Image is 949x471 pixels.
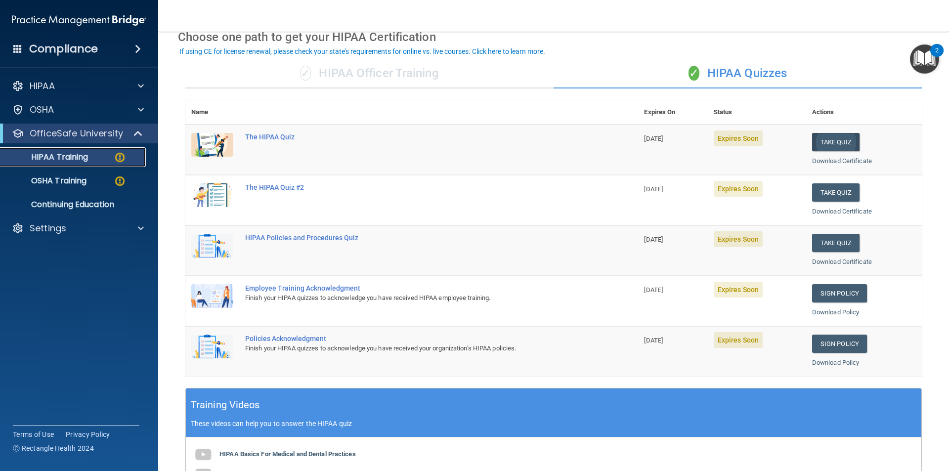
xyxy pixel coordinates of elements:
a: Terms of Use [13,429,54,439]
a: Sign Policy [812,335,867,353]
p: HIPAA Training [6,152,88,162]
span: [DATE] [644,135,663,142]
p: OfficeSafe University [30,128,123,139]
h4: Compliance [29,42,98,56]
p: OSHA Training [6,176,86,186]
p: Settings [30,222,66,234]
div: Employee Training Acknowledgment [245,284,589,292]
button: If using CE for license renewal, please check your state's requirements for online vs. live cours... [178,46,547,56]
b: HIPAA Basics For Medical and Dental Practices [219,450,356,458]
div: HIPAA Quizzes [554,59,922,88]
p: HIPAA [30,80,55,92]
a: Download Certificate [812,208,872,215]
button: Take Quiz [812,183,860,202]
span: [DATE] [644,236,663,243]
div: Finish your HIPAA quizzes to acknowledge you have received HIPAA employee training. [245,292,589,304]
span: [DATE] [644,286,663,294]
a: OSHA [12,104,144,116]
span: Expires Soon [714,282,763,298]
a: Sign Policy [812,284,867,302]
th: Expires On [638,100,707,125]
img: gray_youtube_icon.38fcd6cc.png [193,445,213,465]
a: Settings [12,222,144,234]
span: Expires Soon [714,130,763,146]
button: Take Quiz [812,133,860,151]
span: Ⓒ Rectangle Health 2024 [13,443,94,453]
button: Take Quiz [812,234,860,252]
span: Expires Soon [714,332,763,348]
span: ✓ [300,66,311,81]
th: Name [185,100,239,125]
th: Status [708,100,806,125]
span: Expires Soon [714,181,763,197]
a: OfficeSafe University [12,128,143,139]
img: PMB logo [12,10,146,30]
a: Download Policy [812,308,860,316]
p: Continuing Education [6,200,141,210]
img: warning-circle.0cc9ac19.png [114,151,126,164]
h5: Training Videos [191,396,260,414]
div: The HIPAA Quiz [245,133,589,141]
span: [DATE] [644,185,663,193]
span: Expires Soon [714,231,763,247]
a: Download Policy [812,359,860,366]
img: warning-circle.0cc9ac19.png [114,175,126,187]
button: Open Resource Center, 2 new notifications [910,44,939,74]
div: If using CE for license renewal, please check your state's requirements for online vs. live cours... [179,48,545,55]
p: These videos can help you to answer the HIPAA quiz [191,420,916,428]
div: HIPAA Policies and Procedures Quiz [245,234,589,242]
a: Download Certificate [812,157,872,165]
div: HIPAA Officer Training [185,59,554,88]
span: [DATE] [644,337,663,344]
p: OSHA [30,104,54,116]
div: Policies Acknowledgment [245,335,589,343]
div: Finish your HIPAA quizzes to acknowledge you have received your organization’s HIPAA policies. [245,343,589,354]
th: Actions [806,100,922,125]
div: 2 [935,50,939,63]
a: HIPAA [12,80,144,92]
a: Download Certificate [812,258,872,265]
a: Privacy Policy [66,429,110,439]
div: Choose one path to get your HIPAA Certification [178,23,929,51]
div: The HIPAA Quiz #2 [245,183,589,191]
span: ✓ [689,66,699,81]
